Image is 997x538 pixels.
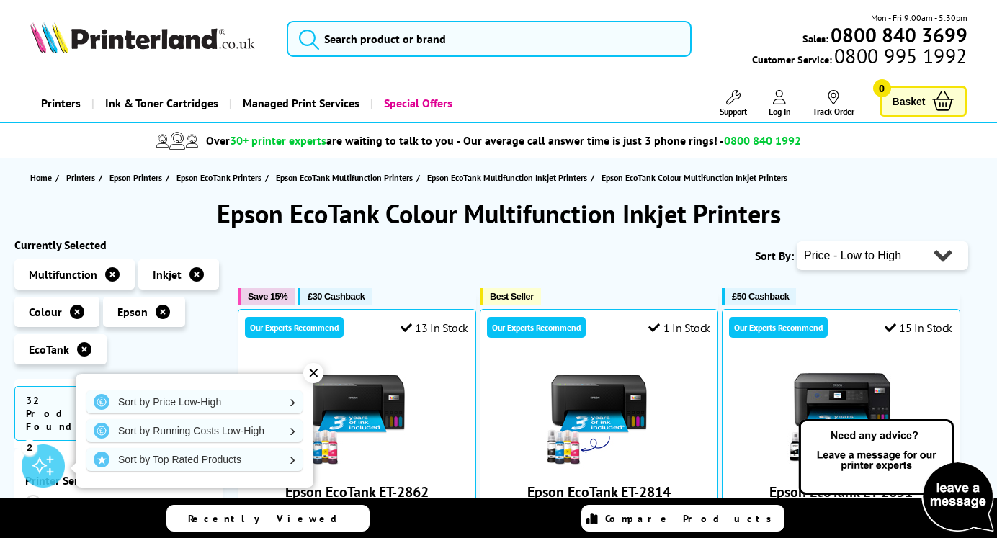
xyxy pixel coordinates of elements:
[787,360,895,468] img: Epson EcoTank ET-2851
[238,288,295,305] button: Save 15%
[276,170,413,185] span: Epson EcoTank Multifunction Printers
[722,288,796,305] button: £50 Cashback
[29,267,97,282] span: Multifunction
[29,305,62,319] span: Colour
[298,288,372,305] button: £30 Cashback
[720,106,747,117] span: Support
[873,79,891,97] span: 0
[86,448,303,471] a: Sort by Top Rated Products
[769,90,791,117] a: Log In
[109,170,162,185] span: Epson Printers
[880,86,967,117] a: Basket 0
[720,90,747,117] a: Support
[729,317,828,338] div: Our Experts Recommend
[752,49,967,66] span: Customer Service:
[724,133,801,148] span: 0800 840 1992
[30,22,255,53] img: Printerland Logo
[22,439,37,455] div: 2
[871,11,967,24] span: Mon - Fri 9:00am - 5:30pm
[813,90,854,117] a: Track Order
[893,91,926,111] span: Basket
[66,170,95,185] span: Printers
[605,512,779,525] span: Compare Products
[30,170,55,185] a: Home
[86,390,303,413] a: Sort by Price Low-High
[109,170,166,185] a: Epson Printers
[25,495,145,511] a: Workforce
[581,505,784,532] a: Compare Products
[308,291,365,302] span: £30 Cashback
[427,170,591,185] a: Epson EcoTank Multifunction Inkjet Printers
[769,106,791,117] span: Log In
[370,85,463,122] a: Special Offers
[795,417,997,535] img: Open Live Chat window
[248,291,287,302] span: Save 15%
[457,133,801,148] span: - Our average call answer time is just 3 phone rings! -
[66,170,99,185] a: Printers
[769,483,913,501] a: Epson EcoTank ET-2851
[245,317,344,338] div: Our Experts Recommend
[206,133,454,148] span: Over are waiting to talk to you
[287,21,692,57] input: Search product or brand
[787,457,895,471] a: Epson EcoTank ET-2851
[490,291,534,302] span: Best Seller
[91,85,229,122] a: Ink & Toner Cartridges
[153,267,182,282] span: Inkjet
[30,22,269,56] a: Printerland Logo
[802,32,828,45] span: Sales:
[14,197,983,230] h1: Epson EcoTank Colour Multifunction Inkjet Printers
[105,85,218,122] span: Ink & Toner Cartridges
[303,360,411,468] img: Epson EcoTank ET-2862
[427,170,587,185] span: Epson EcoTank Multifunction Inkjet Printers
[117,305,148,319] span: Epson
[276,170,416,185] a: Epson EcoTank Multifunction Printers
[176,170,265,185] a: Epson EcoTank Printers
[885,320,952,335] div: 15 In Stock
[648,320,710,335] div: 1 In Stock
[828,28,967,42] a: 0800 840 3699
[527,483,671,501] a: Epson EcoTank ET-2814
[14,386,144,441] span: 32 Products Found
[303,457,411,471] a: Epson EcoTank ET-2862
[230,133,326,148] span: 30+ printer experts
[545,457,653,471] a: Epson EcoTank ET-2814
[602,172,787,183] span: Epson EcoTank Colour Multifunction Inkjet Printers
[545,360,653,468] img: Epson EcoTank ET-2814
[285,483,429,501] a: Epson EcoTank ET-2862
[732,291,789,302] span: £50 Cashback
[229,85,370,122] a: Managed Print Services
[166,505,370,532] a: Recently Viewed
[303,363,323,383] div: ✕
[86,419,303,442] a: Sort by Running Costs Low-High
[755,248,794,263] span: Sort By:
[188,512,352,525] span: Recently Viewed
[30,85,91,122] a: Printers
[14,238,223,252] div: Currently Selected
[832,49,967,63] span: 0800 995 1992
[29,342,69,357] span: EcoTank
[487,317,586,338] div: Our Experts Recommend
[176,170,261,185] span: Epson EcoTank Printers
[480,288,541,305] button: Best Seller
[401,320,468,335] div: 13 In Stock
[831,22,967,48] b: 0800 840 3699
